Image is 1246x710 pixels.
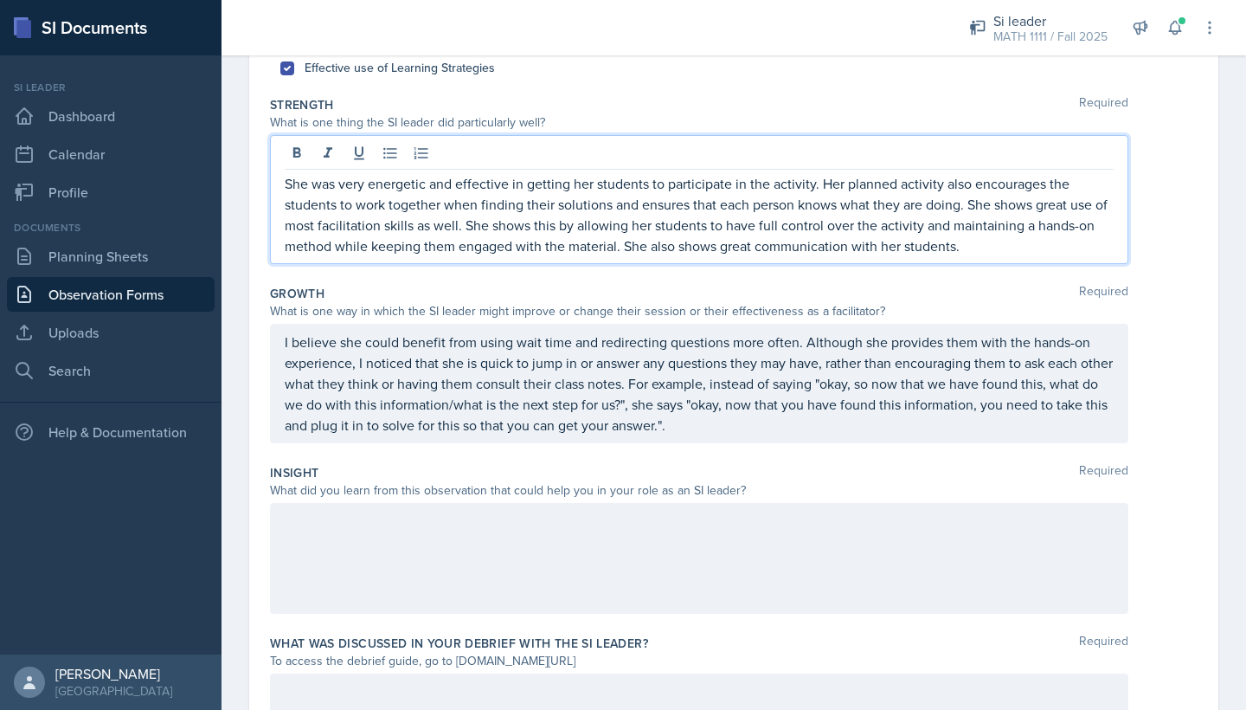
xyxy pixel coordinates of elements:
[7,315,215,350] a: Uploads
[270,96,334,113] label: Strength
[1079,464,1128,481] span: Required
[270,285,324,302] label: Growth
[305,59,495,77] label: Effective use of Learning Strategies
[7,415,215,449] div: Help & Documentation
[285,173,1114,256] p: She was very energetic and effective in getting her students to participate in the activity. Her ...
[993,28,1108,46] div: MATH 1111 / Fall 2025
[1079,96,1128,113] span: Required
[993,10,1108,31] div: Si leader
[7,99,215,133] a: Dashboard
[270,635,648,652] label: What was discussed in your debrief with the SI Leader?
[270,481,1128,500] div: What did you learn from this observation that could help you in your role as an SI leader?
[285,332,1114,436] p: I believe she could benefit from using wait time and redirecting questions more often. Although s...
[55,665,172,682] div: [PERSON_NAME]
[270,464,318,481] label: Insight
[7,353,215,388] a: Search
[7,239,215,274] a: Planning Sheets
[1079,285,1128,302] span: Required
[55,682,172,700] div: [GEOGRAPHIC_DATA]
[7,220,215,236] div: Documents
[270,302,1128,320] div: What is one way in which the SI leader might improve or change their session or their effectivene...
[7,80,215,95] div: Si leader
[7,175,215,210] a: Profile
[270,652,1128,670] div: To access the debrief guide, go to [DOMAIN_NAME][URL]
[270,113,1128,132] div: What is one thing the SI leader did particularly well?
[7,277,215,312] a: Observation Forms
[7,137,215,171] a: Calendar
[1079,635,1128,652] span: Required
